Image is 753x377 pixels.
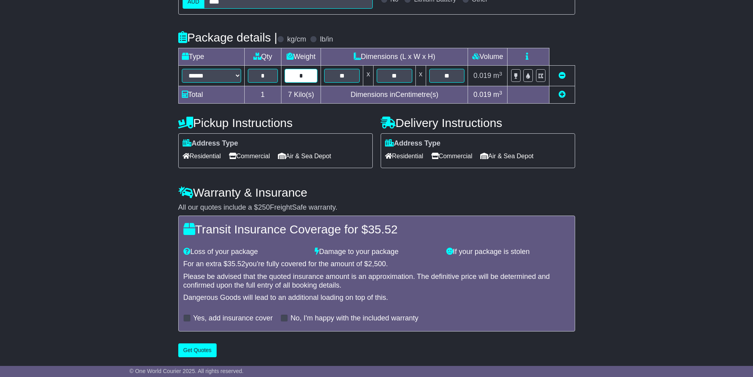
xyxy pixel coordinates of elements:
td: Dimensions (L x W x H) [321,48,468,66]
span: m [493,72,502,80]
h4: Package details | [178,31,277,44]
h4: Warranty & Insurance [178,186,575,199]
span: 35.52 [228,260,245,268]
sup: 3 [499,90,502,96]
label: Address Type [385,139,441,148]
span: © One World Courier 2025. All rights reserved. [130,368,244,374]
span: Commercial [229,150,270,162]
span: 2,500 [368,260,386,268]
span: 250 [258,203,270,211]
div: If your package is stolen [442,248,574,256]
a: Remove this item [559,72,566,80]
div: Dangerous Goods will lead to an additional loading on top of this. [183,294,570,302]
td: Volume [468,48,508,66]
label: kg/cm [287,35,306,44]
span: 7 [288,91,292,99]
span: m [493,91,502,99]
span: Air & Sea Depot [480,150,534,162]
td: Qty [244,48,281,66]
span: 0.019 [474,72,491,80]
h4: Pickup Instructions [178,116,373,129]
td: x [415,66,426,86]
label: No, I'm happy with the included warranty [291,314,419,323]
label: lb/in [320,35,333,44]
td: Type [178,48,244,66]
label: Yes, add insurance cover [193,314,273,323]
div: Please be advised that the quoted insurance amount is an approximation. The definitive price will... [183,273,570,290]
label: Address Type [183,139,238,148]
div: All our quotes include a $ FreightSafe warranty. [178,203,575,212]
h4: Transit Insurance Coverage for $ [183,223,570,236]
div: For an extra $ you're fully covered for the amount of $ . [183,260,570,269]
button: Get Quotes [178,343,217,357]
sup: 3 [499,71,502,77]
td: Dimensions in Centimetre(s) [321,86,468,104]
span: Residential [385,150,423,162]
span: Residential [183,150,221,162]
div: Loss of your package [179,248,311,256]
span: Air & Sea Depot [278,150,331,162]
h4: Delivery Instructions [381,116,575,129]
td: Total [178,86,244,104]
td: Weight [281,48,321,66]
span: 0.019 [474,91,491,99]
span: Commercial [431,150,472,162]
div: Damage to your package [311,248,442,256]
span: 35.52 [368,223,398,236]
td: 1 [244,86,281,104]
td: Kilo(s) [281,86,321,104]
td: x [363,66,374,86]
a: Add new item [559,91,566,99]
